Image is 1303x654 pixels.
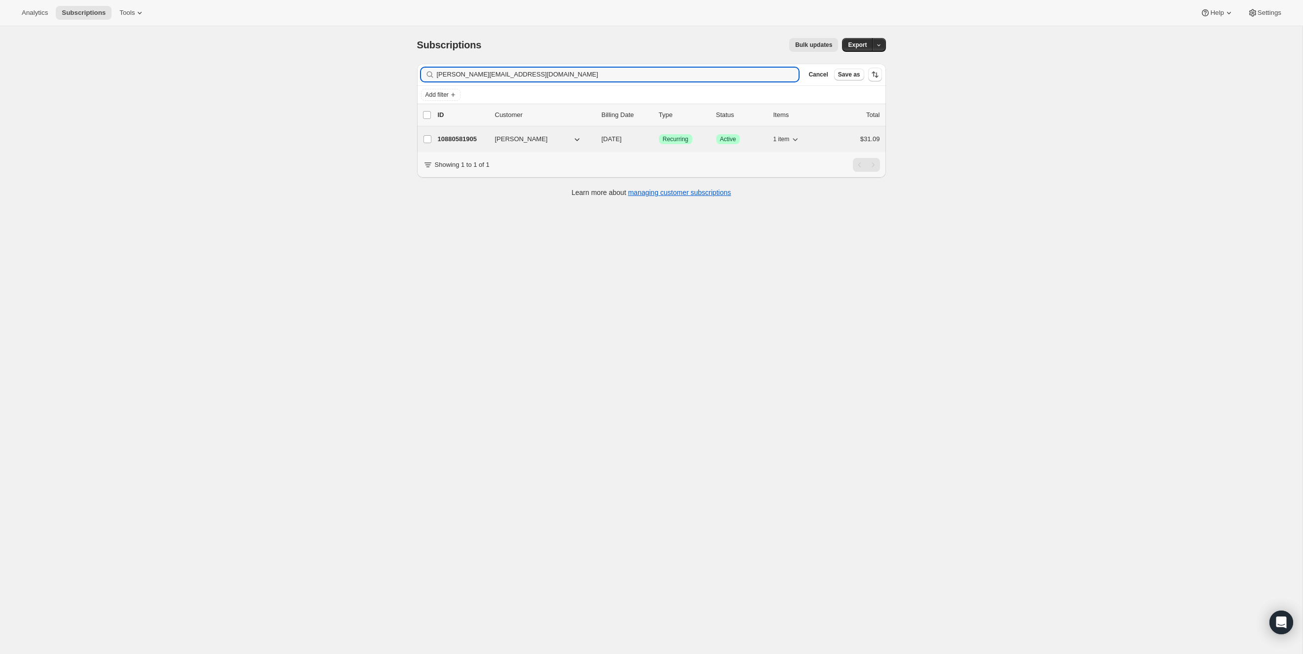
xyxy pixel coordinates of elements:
[438,110,880,120] div: IDCustomerBilling DateTypeStatusItemsTotal
[437,68,799,81] input: Filter subscribers
[842,38,873,52] button: Export
[22,9,48,17] span: Analytics
[572,188,731,197] p: Learn more about
[421,89,460,101] button: Add filter
[720,135,736,143] span: Active
[119,9,135,17] span: Tools
[795,41,832,49] span: Bulk updates
[808,71,828,78] span: Cancel
[860,135,880,143] span: $31.09
[628,189,731,196] a: managing customer subscriptions
[438,110,487,120] p: ID
[659,110,708,120] div: Type
[716,110,766,120] p: Status
[773,135,790,143] span: 1 item
[1194,6,1239,20] button: Help
[62,9,106,17] span: Subscriptions
[602,135,622,143] span: [DATE]
[56,6,112,20] button: Subscriptions
[489,131,588,147] button: [PERSON_NAME]
[868,68,882,81] button: Sort the results
[417,39,482,50] span: Subscriptions
[848,41,867,49] span: Export
[789,38,838,52] button: Bulk updates
[805,69,832,80] button: Cancel
[1269,611,1293,634] div: Open Intercom Messenger
[114,6,151,20] button: Tools
[866,110,880,120] p: Total
[435,160,490,170] p: Showing 1 to 1 of 1
[425,91,449,99] span: Add filter
[438,132,880,146] div: 10880581905[PERSON_NAME][DATE]SuccessRecurringSuccessActive1 item$31.09
[438,134,487,144] p: 10880581905
[602,110,651,120] p: Billing Date
[838,71,860,78] span: Save as
[1242,6,1287,20] button: Settings
[773,132,801,146] button: 1 item
[773,110,823,120] div: Items
[495,110,594,120] p: Customer
[1210,9,1224,17] span: Help
[853,158,880,172] nav: Pagination
[663,135,689,143] span: Recurring
[16,6,54,20] button: Analytics
[495,134,548,144] span: [PERSON_NAME]
[834,69,864,80] button: Save as
[1258,9,1281,17] span: Settings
